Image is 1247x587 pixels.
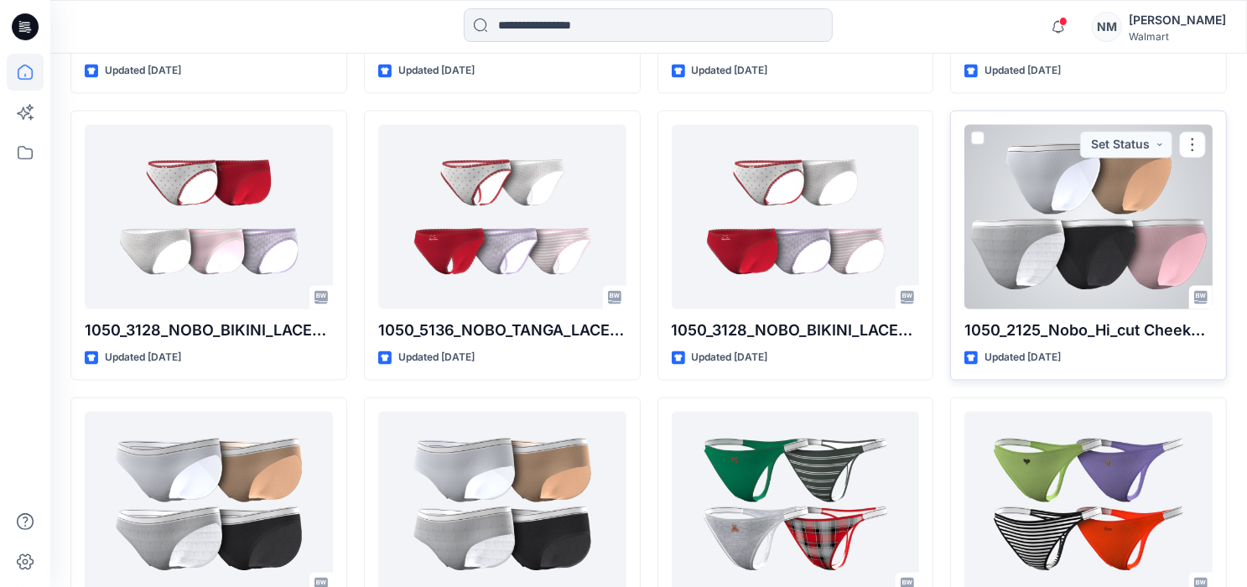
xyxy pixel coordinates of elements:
p: 1050_3128_NOBO_BIKINI_LACE_ADM_OPT1_EMB [672,319,920,343]
p: Updated [DATE] [985,62,1061,80]
p: Updated [DATE] [398,350,475,367]
p: Updated [DATE] [398,62,475,80]
p: Updated [DATE] [105,62,181,80]
p: 1050_5136_NOBO_TANGA_LACE_ADM_OPT1_EMB [378,319,626,343]
a: 1050_3128_NOBO_BIKINI_LACE_ADM_OPT1_EMB [672,125,920,309]
a: 1050_5136_NOBO_TANGA_LACE_ADM_OPT1_EMB [378,125,626,309]
p: 1050_3128_NOBO_BIKINI_LACE_ADM_OPT1 [85,319,333,343]
div: [PERSON_NAME] [1129,10,1226,30]
div: Walmart [1129,30,1226,43]
p: Updated [DATE] [692,350,768,367]
p: Updated [DATE] [105,350,181,367]
p: Updated [DATE] [985,350,1061,367]
p: 1050_2125_Nobo_Hi_cut Cheeky_Comfy Rib_ADM_opt2 [964,319,1213,343]
a: 1050_3128_NOBO_BIKINI_LACE_ADM_OPT1 [85,125,333,309]
a: 1050_2125_Nobo_Hi_cut Cheeky_Comfy Rib_ADM_opt2 [964,125,1213,309]
p: Updated [DATE] [692,62,768,80]
div: NM [1092,12,1122,42]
